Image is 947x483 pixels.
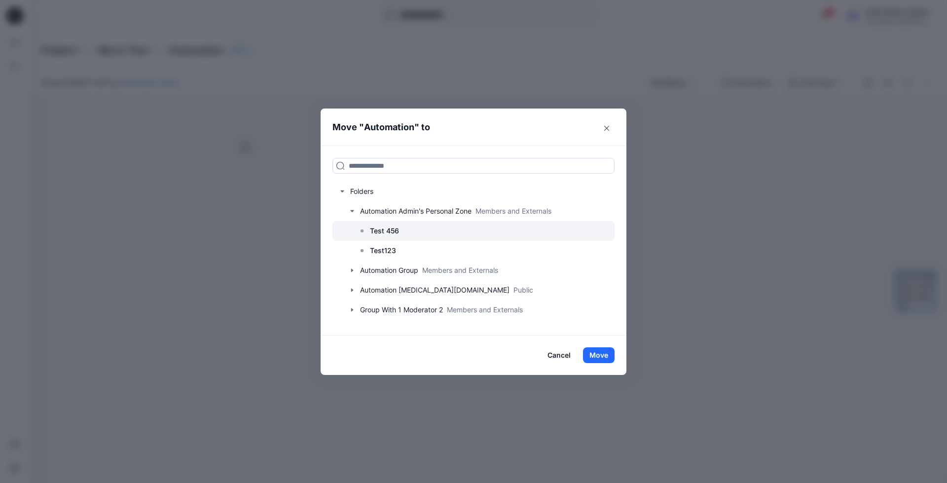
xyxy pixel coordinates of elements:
[599,120,615,136] button: Close
[321,109,611,146] header: Move " " to
[370,245,396,257] p: Test123
[370,225,399,237] p: Test 456
[364,120,414,134] p: Automation
[583,347,615,363] button: Move
[541,347,577,363] button: Cancel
